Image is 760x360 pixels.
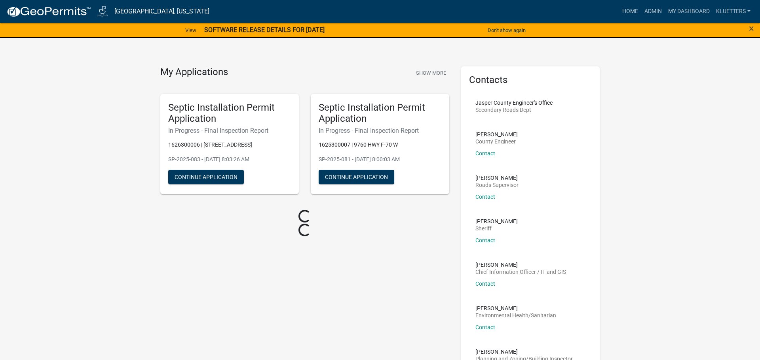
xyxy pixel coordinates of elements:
[319,170,394,184] button: Continue Application
[168,102,291,125] h5: Septic Installation Permit Application
[475,305,556,311] p: [PERSON_NAME]
[484,24,529,37] button: Don't show again
[114,5,209,18] a: [GEOGRAPHIC_DATA], [US_STATE]
[168,141,291,149] p: 1626300006 | [STREET_ADDRESS]
[475,182,519,188] p: Roads Supervisor
[619,4,641,19] a: Home
[160,66,228,78] h4: My Applications
[713,4,754,19] a: kluetters
[413,66,449,79] button: Show More
[475,150,495,156] a: Contact
[319,141,441,149] p: 1625300007 | 9760 HWY F-70 W
[475,100,553,106] p: Jasper County Engineer's Office
[475,262,566,268] p: [PERSON_NAME]
[475,313,556,318] p: Environmental Health/Sanitarian
[475,281,495,287] a: Contact
[475,175,519,181] p: [PERSON_NAME]
[319,102,441,125] h5: Septic Installation Permit Application
[168,155,291,164] p: SP-2025-083 - [DATE] 8:03:26 AM
[475,349,573,354] p: [PERSON_NAME]
[168,127,291,134] h6: In Progress - Final Inspection Report
[475,132,518,137] p: [PERSON_NAME]
[97,6,108,17] img: Jasper County, Iowa
[469,74,592,86] h5: Contacts
[182,24,199,37] a: View
[475,139,518,144] p: County Engineer
[475,226,518,231] p: Sheriff
[319,127,441,134] h6: In Progress - Final Inspection Report
[641,4,665,19] a: Admin
[204,26,325,34] strong: SOFTWARE RELEASE DETAILS FOR [DATE]
[475,269,566,275] p: Chief Information Officer / IT and GIS
[475,324,495,330] a: Contact
[475,237,495,243] a: Contact
[749,23,754,34] span: ×
[475,219,518,224] p: [PERSON_NAME]
[475,107,553,113] p: Secondary Roads Dept
[665,4,713,19] a: My Dashboard
[319,155,441,164] p: SP-2025-081 - [DATE] 8:00:03 AM
[168,170,244,184] button: Continue Application
[749,24,754,33] button: Close
[475,194,495,200] a: Contact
